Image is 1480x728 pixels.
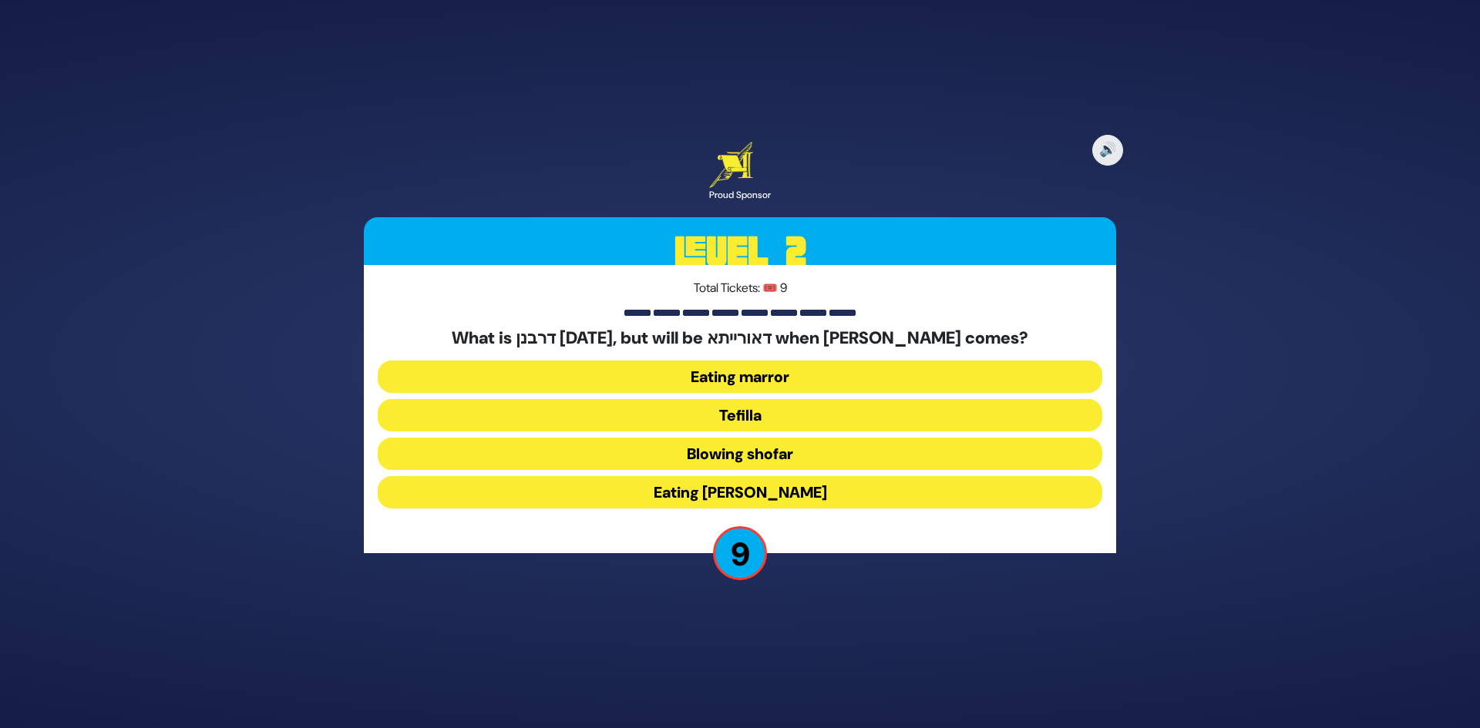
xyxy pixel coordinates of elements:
[713,526,767,580] p: 9
[378,279,1102,297] p: Total Tickets: 🎟️ 9
[1092,135,1123,166] button: 🔊
[378,361,1102,393] button: Eating marror
[378,476,1102,508] button: Eating [PERSON_NAME]
[378,328,1102,348] h5: What is דרבנן [DATE], but will be דאורייתא when [PERSON_NAME] comes?
[378,399,1102,431] button: Tefilla
[709,188,771,202] div: Proud Sponsor
[709,142,753,188] img: Artscroll
[364,217,1116,287] h3: Level 2
[378,438,1102,470] button: Blowing shofar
